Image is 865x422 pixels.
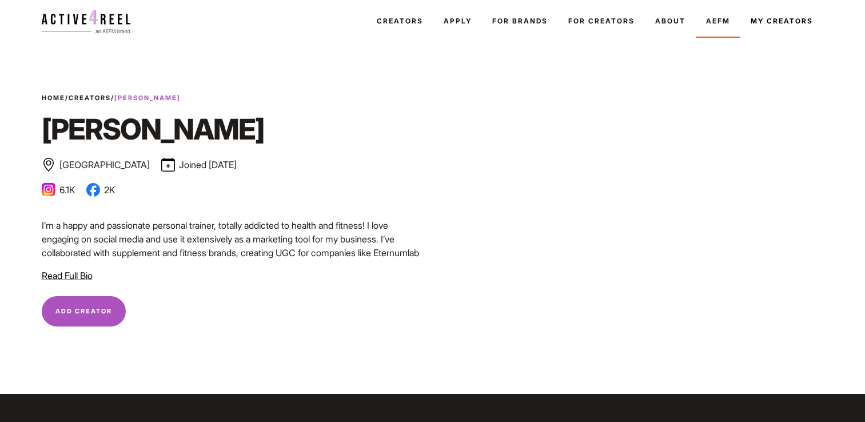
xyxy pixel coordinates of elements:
[86,183,115,197] li: 2K
[696,6,740,37] a: AEFM
[114,94,181,102] strong: [PERSON_NAME]
[42,270,93,281] span: Read Full Bio
[42,269,93,282] button: Read Full Bio
[42,158,150,172] li: [GEOGRAPHIC_DATA]
[86,183,100,197] img: Facebook icon
[161,158,237,172] li: Joined [DATE]
[558,6,645,37] a: For Creators
[42,183,75,197] li: 6.1K
[55,307,112,315] span: Add Creator
[161,158,175,172] img: Calendar icon
[42,94,65,102] a: Home
[42,112,426,146] h1: [PERSON_NAME]
[645,6,696,37] a: About
[42,10,130,33] img: a4r-logo.svg
[740,6,823,37] a: My Creators
[42,296,126,327] button: Add Creator
[482,6,558,37] a: For Brands
[42,158,55,172] img: Location pin icon
[69,94,111,102] a: Creators
[42,218,426,273] p: I’m a happy and passionate personal trainer, totally addicted to health and fitness! I love engag...
[42,183,55,197] img: Instagram icon
[433,6,482,37] a: Apply
[42,93,181,103] span: / /
[366,6,433,37] a: Creators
